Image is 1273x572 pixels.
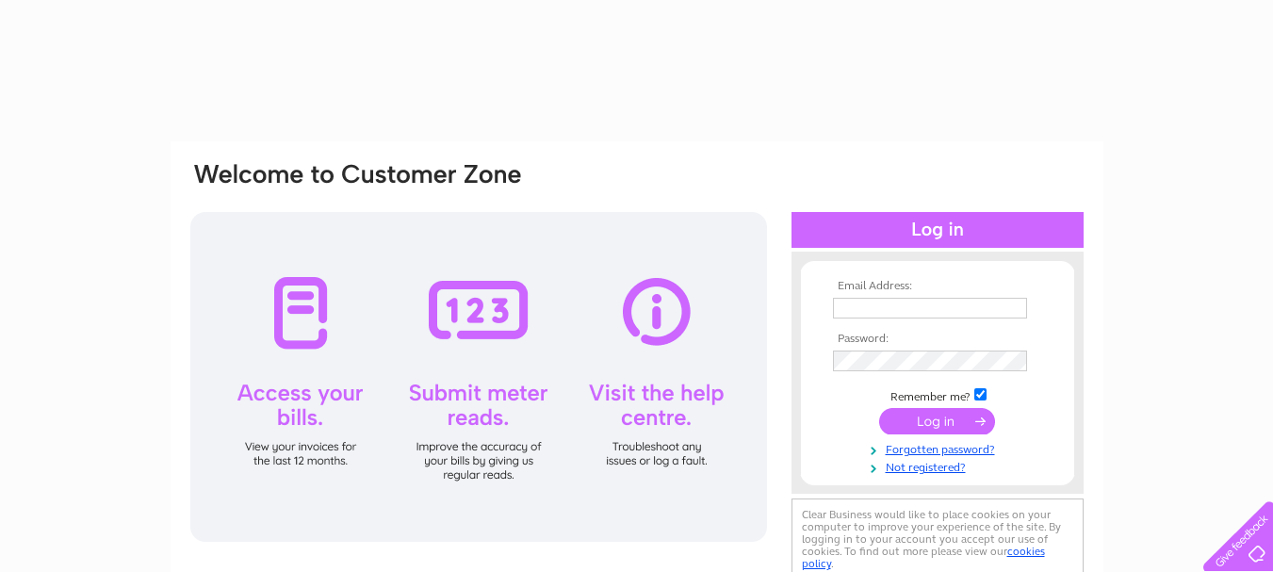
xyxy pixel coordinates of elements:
[879,408,995,434] input: Submit
[833,439,1047,457] a: Forgotten password?
[833,457,1047,475] a: Not registered?
[828,333,1047,346] th: Password:
[802,545,1045,570] a: cookies policy
[828,280,1047,293] th: Email Address:
[828,385,1047,404] td: Remember me?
